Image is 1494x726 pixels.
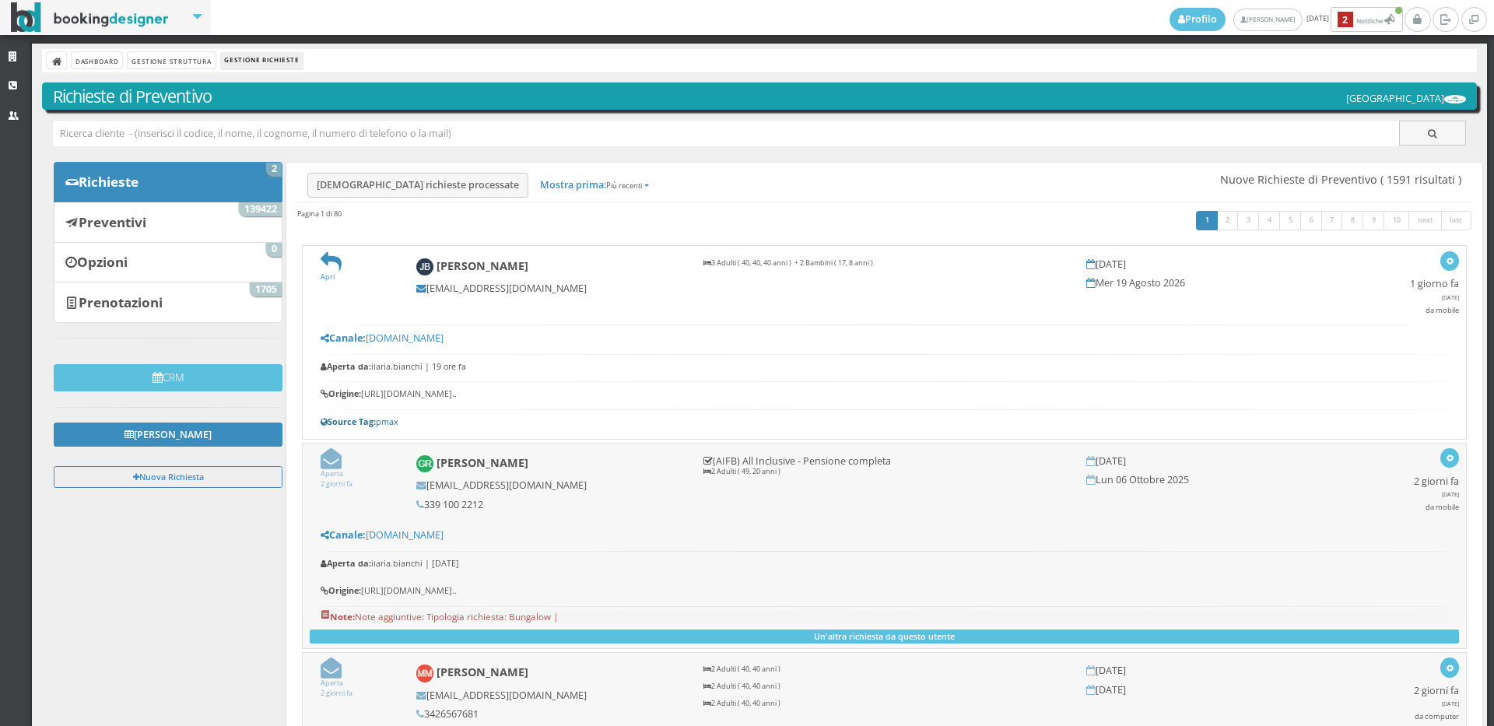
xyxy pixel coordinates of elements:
[321,528,366,542] b: Canale:
[1414,685,1459,721] h5: 2 giorni fa
[1414,475,1459,512] h5: 2 giorni fa
[321,332,1449,344] h5: [DOMAIN_NAME]
[416,455,434,473] img: Genni Rebesan
[1086,665,1352,676] h5: [DATE]
[437,258,528,273] b: [PERSON_NAME]
[53,121,1400,146] input: Ricerca cliente - (inserisci il codice, il nome, il cognome, il numero di telefono o la mail)
[1444,95,1466,103] img: ea773b7e7d3611ed9c9d0608f5526cb6.png
[321,331,366,345] b: Canale:
[321,610,1449,623] pre: Note aggiuntive: Tipologia richiesta: Bungalow |
[321,458,352,489] a: Aperta2 giorni fa
[266,163,282,177] span: 2
[703,467,1065,477] p: 2 Adulti ( 49, 20 anni )
[416,479,682,491] h5: [EMAIL_ADDRESS][DOMAIN_NAME]
[1170,8,1226,31] a: Profilo
[1442,700,1459,707] span: [DATE]
[54,202,282,242] a: Preventivi 139422
[416,258,434,276] img: Jian Bei Hu
[416,708,682,720] h5: 3426567681
[1415,711,1459,721] small: da computer
[72,52,122,68] a: Dashboard
[54,364,282,391] button: CRM
[321,362,1449,372] h6: ilaria.bianchi | 19 ore fa
[703,258,1065,268] p: 3 Adulti ( 40, 40, 40 anni ) + 2 Bambini ( 17, 8 anni )
[79,293,163,311] b: Prenotazioni
[321,389,1449,399] h6: [URL][DOMAIN_NAME]..
[266,243,282,257] span: 0
[606,181,642,191] small: Più recenti
[1170,7,1405,32] span: [DATE]
[1426,502,1459,512] small: da mobile
[321,610,355,623] b: Note:
[54,466,282,487] button: Nuova Richiesta
[1279,211,1302,231] a: 5
[128,52,215,68] a: Gestione Struttura
[1384,211,1410,231] a: 10
[1086,684,1352,696] h5: [DATE]
[1086,455,1352,467] h5: [DATE]
[321,529,1449,541] h5: [DOMAIN_NAME]
[310,630,1459,644] button: Un'altra richiesta da questo utente
[239,202,282,216] span: 139422
[307,173,528,198] a: [DEMOGRAPHIC_DATA] richieste processate
[416,499,682,510] h5: 339 100 2212
[54,162,282,202] a: Richieste 2
[321,417,1449,427] h6: pmax
[416,282,682,294] h5: [EMAIL_ADDRESS][DOMAIN_NAME]
[1341,211,1364,231] a: 8
[54,282,282,322] a: Prenotazioni 1705
[1408,211,1443,231] a: next
[321,668,352,698] a: Aperta2 giorni fa
[1220,173,1461,186] span: Nuove Richieste di Preventivo ( 1591 risultati )
[703,665,1065,675] p: 2 Adulti ( 40, 40 anni )
[1233,9,1303,31] a: [PERSON_NAME]
[1410,278,1459,314] h5: 1 giorno fa
[11,2,169,33] img: BookingDesigner.com
[1321,211,1344,231] a: 7
[53,86,1467,107] h3: Richieste di Preventivo
[1331,7,1403,32] button: 2Notifiche
[1300,211,1323,231] a: 6
[1086,258,1352,270] h5: [DATE]
[531,174,658,197] a: Mostra prima:
[437,665,528,679] b: [PERSON_NAME]
[1237,211,1260,231] a: 3
[321,586,1449,596] h6: [URL][DOMAIN_NAME]..
[321,584,361,596] b: Origine:
[1442,490,1459,498] span: [DATE]
[1196,211,1219,231] a: 1
[1086,277,1352,289] h5: Mer 19 Agosto 2026
[321,559,1449,569] h6: ilaria.bianchi | [DATE]
[416,689,682,701] h5: [EMAIL_ADDRESS][DOMAIN_NAME]
[1338,12,1353,28] b: 2
[1362,211,1385,231] a: 9
[321,360,371,372] b: Aperta da:
[1346,93,1466,104] h5: [GEOGRAPHIC_DATA]
[703,682,1065,692] p: 2 Adulti ( 40, 40 anni )
[321,557,371,569] b: Aperta da:
[416,665,434,682] img: Michela Maniscalco
[437,455,528,470] b: [PERSON_NAME]
[321,388,361,399] b: Origine:
[1426,305,1459,315] small: da mobile
[1442,293,1459,301] span: [DATE]
[321,261,342,282] a: Apri
[1086,474,1352,486] h5: Lun 06 Ottobre 2025
[321,416,376,427] b: Source Tag:
[1217,211,1240,231] a: 2
[1441,211,1472,231] a: last
[703,455,1065,467] h5: (AIFB) All Inclusive - Pensione completa
[297,209,342,219] h45: Pagina 1 di 80
[703,699,1065,709] p: 2 Adulti ( 40, 40 anni )
[54,423,282,446] a: [PERSON_NAME]
[79,173,139,191] b: Richieste
[250,282,282,296] span: 1705
[79,213,146,231] b: Preventivi
[1258,211,1281,231] a: 4
[77,253,128,271] b: Opzioni
[54,242,282,282] a: Opzioni 0
[221,52,303,69] li: Gestione Richieste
